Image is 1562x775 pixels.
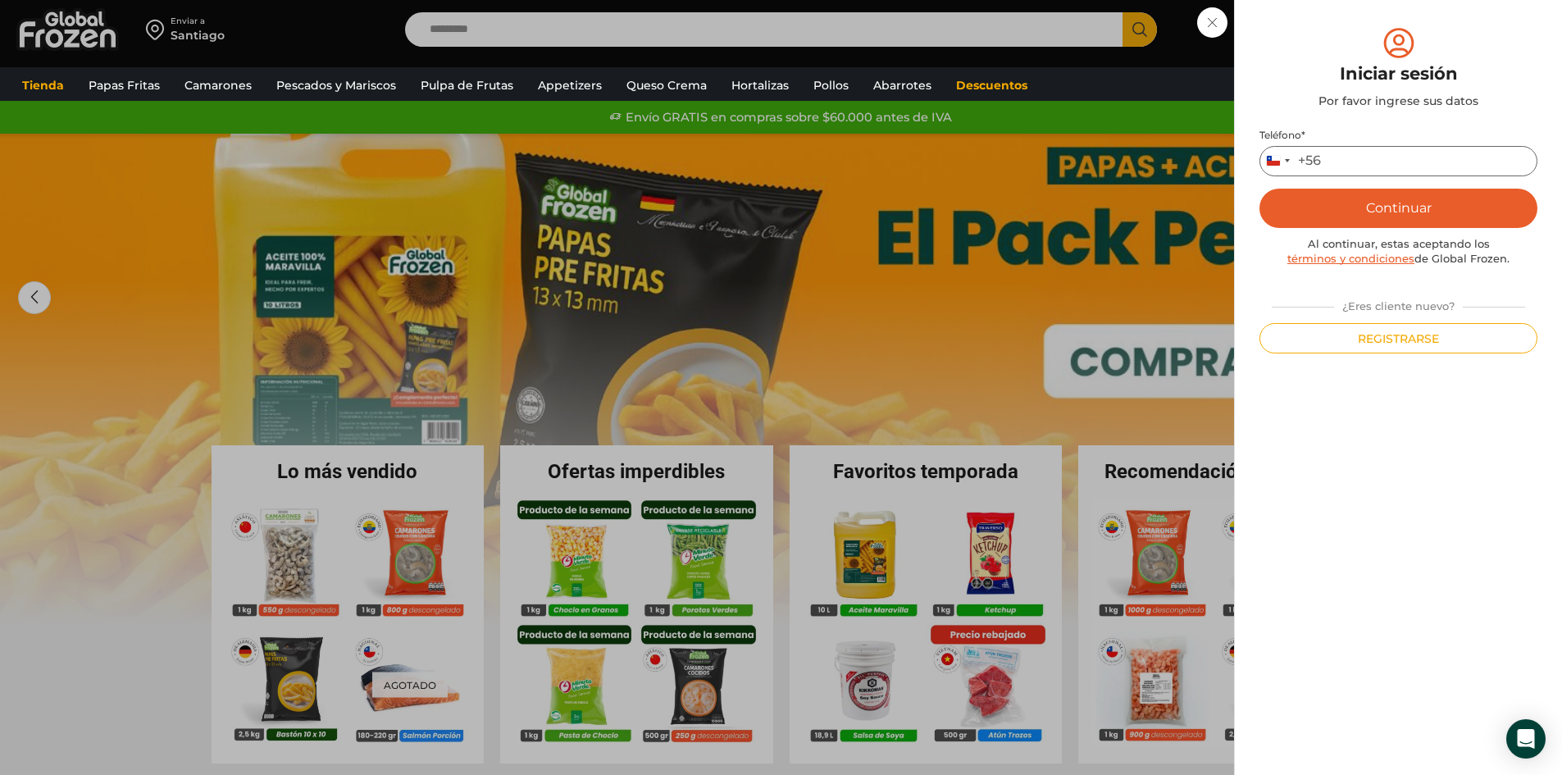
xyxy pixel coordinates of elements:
[723,70,797,101] a: Hortalizas
[1260,147,1321,176] button: Selected country
[865,70,940,101] a: Abarrotes
[268,70,404,101] a: Pescados y Mariscos
[948,70,1036,101] a: Descuentos
[1259,129,1537,142] label: Teléfono
[1259,62,1537,86] div: Iniciar sesión
[176,70,260,101] a: Camarones
[1259,236,1537,267] div: Al continuar, estas aceptando los de Global Frozen.
[530,70,610,101] a: Appetizers
[80,70,168,101] a: Papas Fritas
[1259,189,1537,228] button: Continuar
[1298,153,1321,170] div: +56
[412,70,521,101] a: Pulpa de Frutas
[618,70,715,101] a: Queso Crema
[1380,25,1418,62] img: tabler-icon-user-circle.svg
[1259,93,1537,109] div: Por favor ingrese sus datos
[14,70,72,101] a: Tienda
[805,70,857,101] a: Pollos
[1506,719,1546,759] div: Open Intercom Messenger
[1264,293,1533,314] div: ¿Eres cliente nuevo?
[1287,252,1414,265] a: términos y condiciones
[1259,323,1537,353] button: Registrarse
